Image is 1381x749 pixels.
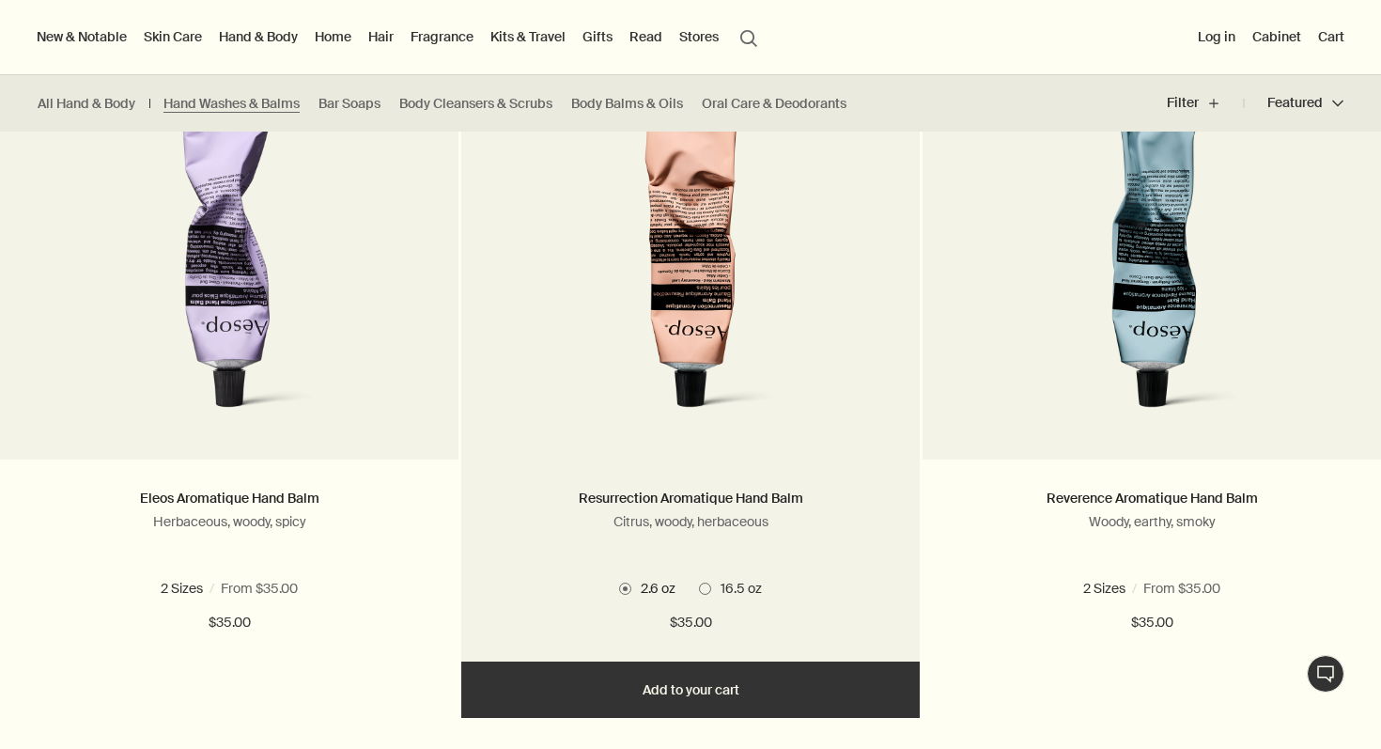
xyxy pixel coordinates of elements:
[209,612,251,634] span: $35.00
[670,612,712,634] span: $35.00
[365,24,397,49] a: Hair
[28,513,430,530] p: Herbaceous, woody, spicy
[711,580,762,597] span: 16.5 oz
[38,95,135,113] a: All Hand & Body
[1194,24,1239,49] button: Log in
[461,84,920,460] a: Resurrection Aromatique Hand Balm in aluminium tube
[1307,655,1344,693] button: Live Assistance
[1047,490,1258,507] a: Reverence Aromatique Hand Balm
[140,490,319,507] a: Eleos Aromatique Hand Balm
[311,24,355,49] a: Home
[544,84,837,431] img: Resurrection Aromatique Hand Balm in aluminium tube
[215,24,302,49] a: Hand & Body
[170,580,215,597] span: 2.4 oz
[579,490,803,507] a: Resurrection Aromatique Hand Balm
[631,580,675,597] span: 2.6 oz
[487,24,569,49] a: Kits & Travel
[1093,580,1138,597] span: 2.4 oz
[571,95,683,113] a: Body Balms & Oils
[33,24,131,49] button: New & Notable
[140,24,206,49] a: Skin Care
[1131,612,1173,634] span: $35.00
[1244,81,1343,126] button: Featured
[1249,24,1305,49] a: Cabinet
[923,84,1381,460] a: Reverence Aromatique Hand Balm in aluminium tube
[732,19,766,55] button: Open search
[399,95,552,113] a: Body Cleansers & Scrubs
[318,95,380,113] a: Bar Soaps
[702,95,846,113] a: Oral Care & Deodorants
[951,513,1353,530] p: Woody, earthy, smoky
[579,24,616,49] a: Gifts
[626,24,666,49] a: Read
[163,95,300,113] a: Hand Washes & Balms
[675,24,722,49] button: Stores
[489,513,892,530] p: Citrus, woody, herbaceous
[251,580,302,597] span: 16.5 oz
[1005,84,1298,431] img: Reverence Aromatique Hand Balm in aluminium tube
[1173,580,1224,597] span: 16.5 oz
[461,662,920,718] button: Add to your cart - $35.00
[407,24,477,49] a: Fragrance
[1314,24,1348,49] button: Cart
[1167,81,1244,126] button: Filter
[83,84,376,431] img: Eleos Aromatique Hand Balm in a purple aluminium tube.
